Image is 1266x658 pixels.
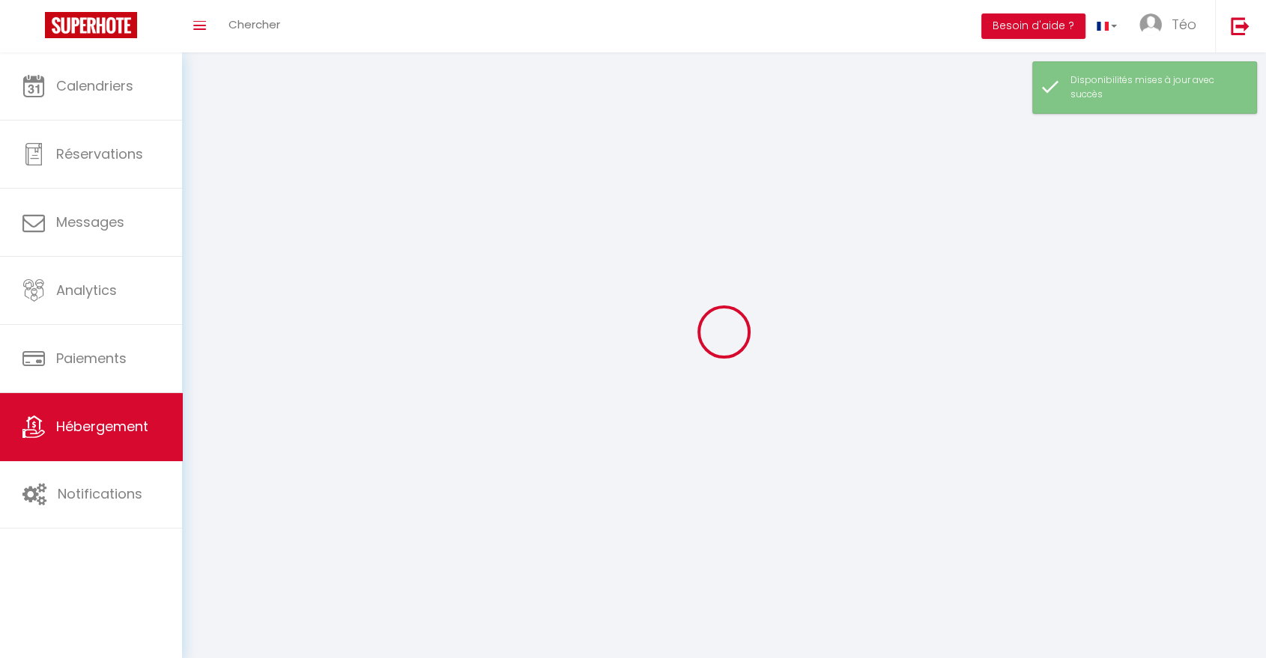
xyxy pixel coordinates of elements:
span: Messages [56,213,124,231]
span: Téo [1172,15,1196,34]
span: Calendriers [56,76,133,95]
img: logout [1231,16,1250,35]
button: Ouvrir le widget de chat LiveChat [12,6,57,51]
span: Hébergement [56,417,148,436]
button: Besoin d'aide ? [981,13,1085,39]
span: Analytics [56,281,117,299]
span: Notifications [58,484,142,503]
span: Réservations [56,144,143,163]
div: Disponibilités mises à jour avec succès [1070,73,1241,102]
img: Super Booking [45,12,137,38]
img: ... [1139,13,1162,36]
span: Chercher [228,16,280,32]
span: Paiements [56,349,127,368]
